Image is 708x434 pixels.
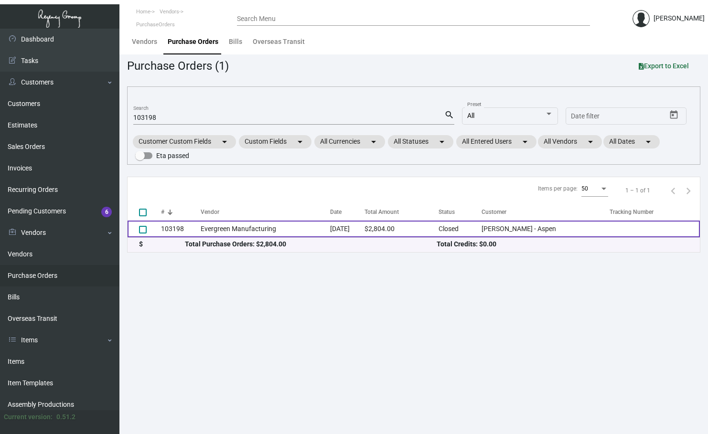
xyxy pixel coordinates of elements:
[581,186,608,192] mat-select: Items per page:
[633,10,650,27] img: admin@bootstrapmaster.com
[643,136,654,148] mat-icon: arrow_drop_down
[654,13,705,23] div: [PERSON_NAME]
[330,208,365,216] div: Date
[219,136,230,148] mat-icon: arrow_drop_down
[581,185,588,192] span: 50
[666,107,682,123] button: Open calendar
[127,57,229,74] div: Purchase Orders (1)
[639,62,689,70] span: Export to Excel
[665,183,681,198] button: Previous page
[136,9,150,15] span: Home
[439,208,455,216] div: Status
[294,136,306,148] mat-icon: arrow_drop_down
[56,412,75,422] div: 0.51.2
[538,135,602,148] mat-chip: All Vendors
[519,136,531,148] mat-icon: arrow_drop_down
[201,208,219,216] div: Vendor
[156,150,189,161] span: Eta passed
[444,109,454,121] mat-icon: search
[161,208,201,216] div: #
[439,208,481,216] div: Status
[538,184,578,193] div: Items per page:
[585,136,596,148] mat-icon: arrow_drop_down
[439,221,481,237] td: Closed
[161,208,164,216] div: #
[467,112,474,119] span: All
[609,113,654,120] input: End date
[229,37,242,47] div: Bills
[4,412,53,422] div: Current version:
[160,9,179,15] span: Vendors
[603,135,660,148] mat-chip: All Dates
[482,221,610,237] td: [PERSON_NAME] - Aspen
[185,239,437,249] div: Total Purchase Orders: $2,804.00
[330,221,365,237] td: [DATE]
[365,208,399,216] div: Total Amount
[365,208,439,216] div: Total Amount
[136,21,175,28] span: PurchaseOrders
[437,239,688,249] div: Total Credits: $0.00
[253,37,305,47] div: Overseas Transit
[132,37,157,47] div: Vendors
[239,135,311,148] mat-chip: Custom Fields
[681,183,696,198] button: Next page
[330,208,342,216] div: Date
[388,135,453,148] mat-chip: All Statuses
[456,135,536,148] mat-chip: All Entered Users
[139,239,185,249] div: $
[368,136,379,148] mat-icon: arrow_drop_down
[436,136,448,148] mat-icon: arrow_drop_down
[201,208,331,216] div: Vendor
[631,57,697,74] button: Export to Excel
[625,186,650,195] div: 1 – 1 of 1
[133,135,236,148] mat-chip: Customer Custom Fields
[365,221,439,237] td: $2,804.00
[314,135,385,148] mat-chip: All Currencies
[201,221,331,237] td: Evergreen Manufacturing
[168,37,218,47] div: Purchase Orders
[482,208,610,216] div: Customer
[571,113,601,120] input: Start date
[482,208,506,216] div: Customer
[610,208,654,216] div: Tracking Number
[610,208,700,216] div: Tracking Number
[161,221,201,237] td: 103198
